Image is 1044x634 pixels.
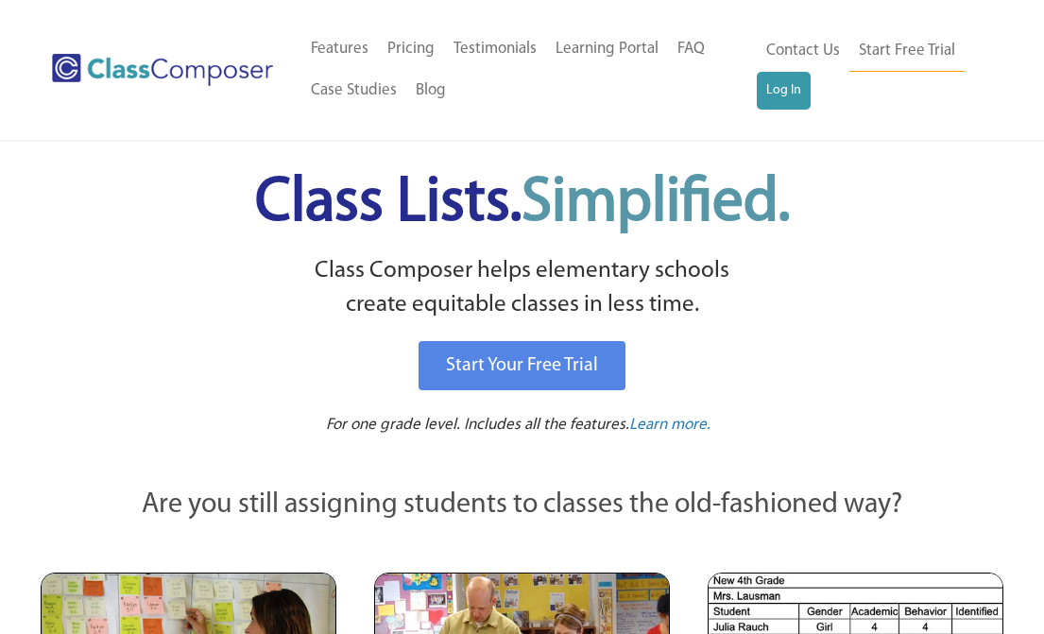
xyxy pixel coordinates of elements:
a: Blog [406,70,455,111]
img: Class Composer [52,54,273,86]
a: Features [301,28,378,70]
a: Learn more. [629,414,710,437]
p: Are you still assigning students to classes the old-fashioned way? [41,485,1004,526]
a: Start Free Trial [849,30,965,73]
span: Learn more. [629,417,710,433]
nav: Header Menu [301,28,757,111]
span: Class Lists. [255,173,790,234]
span: Simplified. [522,173,790,234]
p: Class Composer helps elementary schools create equitable classes in less time. [38,254,1007,323]
a: Start Your Free Trial [419,341,625,390]
nav: Header Menu [757,30,978,110]
a: Contact Us [757,30,849,72]
a: Testimonials [444,28,546,70]
a: Case Studies [301,70,406,111]
a: Pricing [378,28,444,70]
a: Learning Portal [546,28,668,70]
span: Start Your Free Trial [446,356,598,375]
a: FAQ [668,28,714,70]
a: Log In [757,72,811,110]
span: For one grade level. Includes all the features. [326,417,629,433]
